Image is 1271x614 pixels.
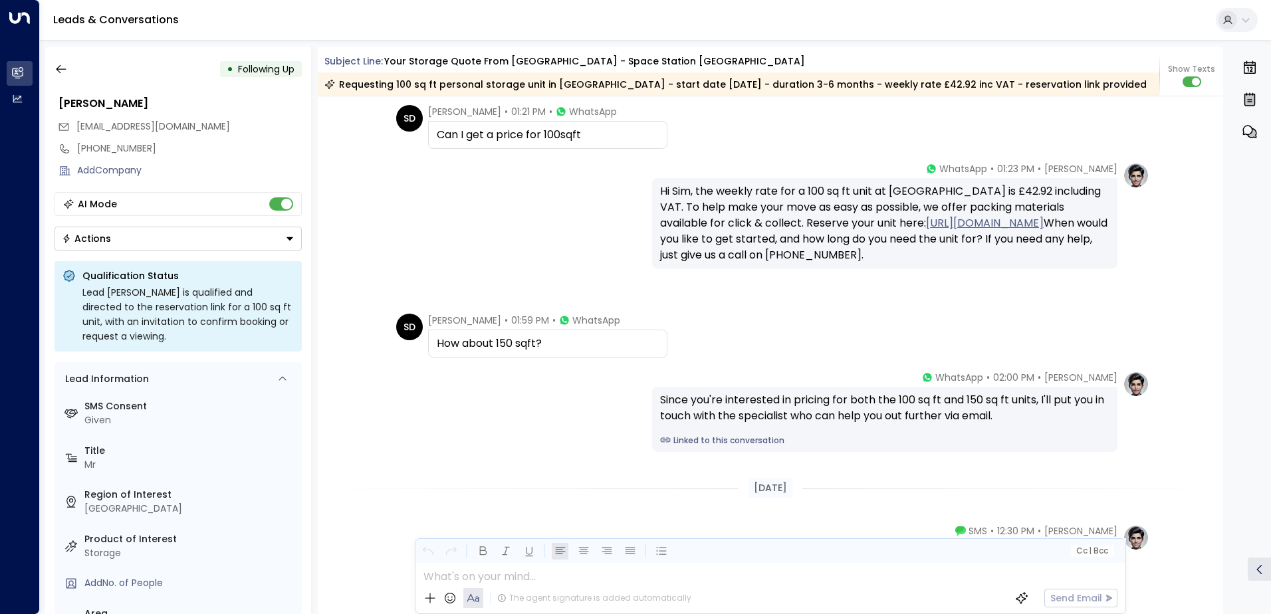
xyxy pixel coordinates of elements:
[511,105,546,118] span: 01:21 PM
[76,120,230,133] span: [EMAIL_ADDRESS][DOMAIN_NAME]
[939,162,987,175] span: WhatsApp
[396,314,423,340] div: SD
[1076,546,1107,556] span: Cc Bcc
[572,314,620,327] span: WhatsApp
[77,142,302,155] div: [PHONE_NUMBER]
[997,162,1034,175] span: 01:23 PM
[660,392,1109,424] div: Since you're interested in pricing for both the 100 sq ft and 150 sq ft units, I'll put you in to...
[428,314,501,327] span: [PERSON_NAME]
[660,435,1109,447] a: Linked to this conversation
[82,285,294,344] div: Lead [PERSON_NAME] is qualified and directed to the reservation link for a 100 sq ft unit, with a...
[1123,524,1149,551] img: profile-logo.png
[60,372,149,386] div: Lead Information
[505,105,508,118] span: •
[84,458,296,472] div: Mr
[384,54,805,68] div: Your storage quote from [GEOGRAPHIC_DATA] - Space Station [GEOGRAPHIC_DATA]
[77,163,302,177] div: AddCompany
[428,105,501,118] span: [PERSON_NAME]
[84,576,296,590] div: AddNo. of People
[993,371,1034,384] span: 02:00 PM
[749,478,792,498] div: [DATE]
[497,592,691,604] div: The agent signature is added automatically
[926,215,1044,231] a: [URL][DOMAIN_NAME]
[84,413,296,427] div: Given
[549,105,552,118] span: •
[396,105,423,132] div: SD
[324,54,383,68] span: Subject Line:
[569,105,617,118] span: WhatsApp
[1168,63,1215,75] span: Show Texts
[84,399,296,413] label: SMS Consent
[1038,371,1041,384] span: •
[53,12,179,27] a: Leads & Conversations
[990,524,994,538] span: •
[84,546,296,560] div: Storage
[82,269,294,282] p: Qualification Status
[419,543,436,560] button: Undo
[986,371,990,384] span: •
[1038,524,1041,538] span: •
[437,127,659,143] div: Can I get a price for 100sqft
[660,183,1109,263] div: Hi Sim, the weekly rate for a 100 sq ft unit at [GEOGRAPHIC_DATA] is £42.92 including VAT. To hel...
[437,336,659,352] div: How about 150 sqft?
[324,78,1147,91] div: Requesting 100 sq ft personal storage unit in [GEOGRAPHIC_DATA] - start date [DATE] - duration 3-...
[997,524,1034,538] span: 12:30 PM
[76,120,230,134] span: Simrun.d@gmail.com
[1038,162,1041,175] span: •
[55,227,302,251] div: Button group with a nested menu
[1123,162,1149,189] img: profile-logo.png
[1044,524,1117,538] span: [PERSON_NAME]
[1089,546,1092,556] span: |
[443,543,459,560] button: Redo
[511,314,549,327] span: 01:59 PM
[78,197,117,211] div: AI Mode
[84,532,296,546] label: Product of Interest
[84,444,296,458] label: Title
[238,62,294,76] span: Following Up
[1044,371,1117,384] span: [PERSON_NAME]
[58,96,302,112] div: [PERSON_NAME]
[62,233,111,245] div: Actions
[969,524,987,538] span: SMS
[990,162,994,175] span: •
[84,488,296,502] label: Region of Interest
[84,502,296,516] div: [GEOGRAPHIC_DATA]
[1070,545,1113,558] button: Cc|Bcc
[1044,162,1117,175] span: [PERSON_NAME]
[227,57,233,81] div: •
[552,314,556,327] span: •
[1123,371,1149,397] img: profile-logo.png
[505,314,508,327] span: •
[55,227,302,251] button: Actions
[935,371,983,384] span: WhatsApp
